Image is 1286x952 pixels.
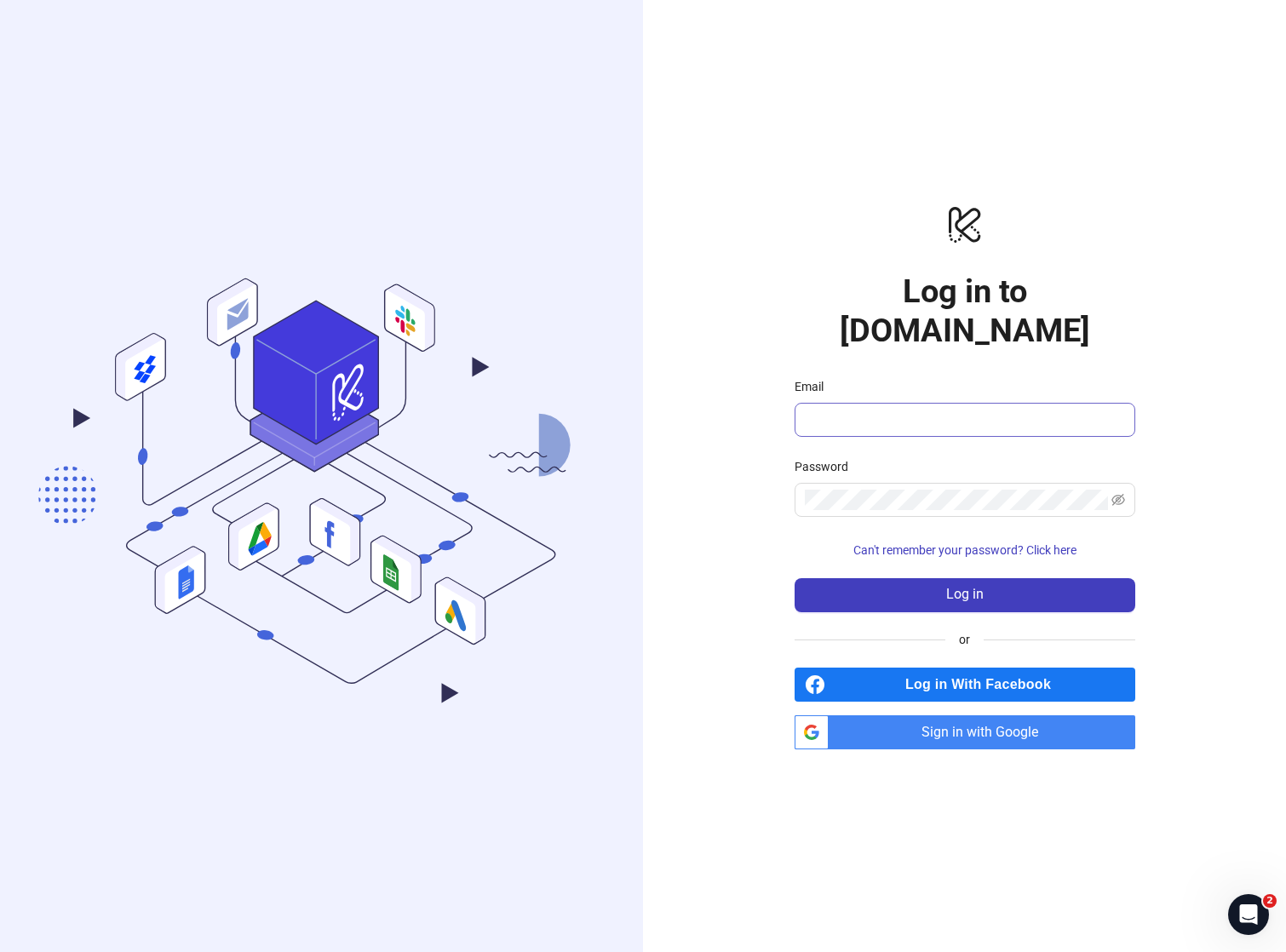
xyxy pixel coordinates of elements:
[795,668,1135,702] a: Log in With Facebook
[946,587,984,602] span: Log in
[805,490,1108,510] input: Password
[832,668,1135,702] span: Log in With Facebook
[795,457,859,476] label: Password
[945,630,984,649] span: or
[795,578,1135,612] button: Log in
[853,543,1076,557] span: Can't remember your password? Click here
[795,715,1135,749] a: Sign in with Google
[795,272,1135,350] h1: Log in to [DOMAIN_NAME]
[795,543,1135,557] a: Can't remember your password? Click here
[1263,894,1277,908] span: 2
[795,377,835,396] label: Email
[835,715,1135,749] span: Sign in with Google
[795,537,1135,565] button: Can't remember your password? Click here
[1111,493,1125,507] span: eye-invisible
[1228,894,1269,935] iframe: Intercom live chat
[805,410,1122,430] input: Email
